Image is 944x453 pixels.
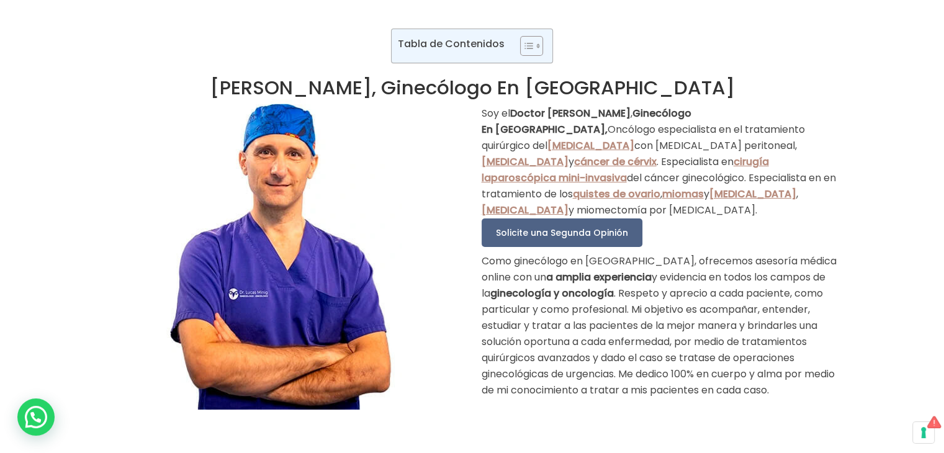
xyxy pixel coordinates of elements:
[496,226,628,239] span: Solicite una Segunda Opinión
[574,155,657,169] a: cáncer de cérvix
[510,106,631,120] strong: Doctor [PERSON_NAME]
[662,187,704,201] a: miomas
[547,138,634,153] a: [MEDICAL_DATA]
[511,35,540,56] a: Toggle Table of Content
[490,286,614,300] strong: ginecología y oncología
[482,155,569,169] a: [MEDICAL_DATA]
[709,187,796,201] a: [MEDICAL_DATA]
[482,218,642,247] a: Solicite una Segunda Opinión
[573,187,660,201] a: quistes de ovario
[161,99,402,410] img: Dr Lucas Minig Ginecologo en La Coruña
[398,37,505,51] p: Tabla de Contenidos
[546,270,652,284] strong: a amplia experiencia
[482,203,569,217] a: [MEDICAL_DATA]
[482,105,845,218] p: Soy el , Oncólogo especialista en el tratamiento quirúrgico del con [MEDICAL_DATA] peritoneal, y ...
[100,76,845,99] h1: [PERSON_NAME], Ginecólogo En [GEOGRAPHIC_DATA]
[482,253,845,398] p: Como ginecólogo en [GEOGRAPHIC_DATA], ofrecemos asesoría médica online con un y evidencia en todo...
